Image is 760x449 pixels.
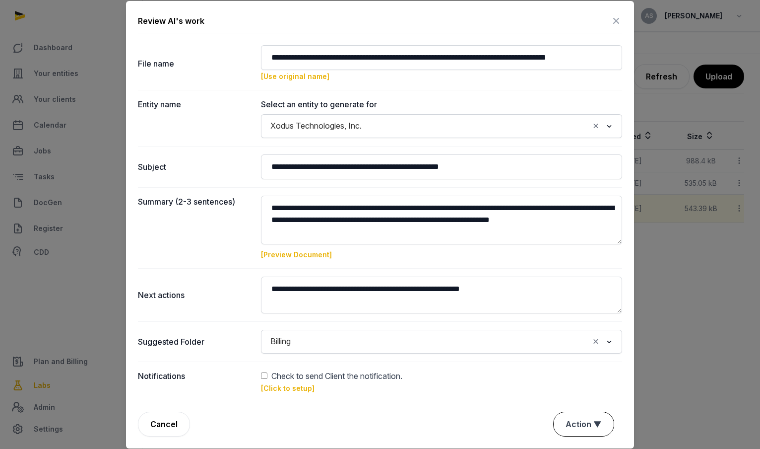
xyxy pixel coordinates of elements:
[261,98,622,110] label: Select an entity to generate for
[138,370,253,394] dt: Notifications
[261,72,329,80] a: [Use original name]
[295,335,589,349] input: Search for option
[138,412,190,437] a: Cancel
[138,196,253,260] dt: Summary (2-3 sentences)
[138,277,253,313] dt: Next actions
[261,384,315,392] a: [Click to setup]
[268,335,293,349] span: Billing
[366,119,589,133] input: Search for option
[138,98,253,138] dt: Entity name
[138,15,204,27] div: Review AI's work
[554,412,614,436] button: Action ▼
[266,117,617,135] div: Search for option
[138,330,253,354] dt: Suggested Folder
[138,45,253,82] dt: File name
[138,154,253,179] dt: Subject
[261,250,332,259] a: [Preview Document]
[591,335,600,349] button: Clear Selected
[268,119,364,133] span: Xodus Technologies, Inc.
[266,333,617,351] div: Search for option
[591,119,600,133] button: Clear Selected
[271,370,402,382] span: Check to send Client the notification.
